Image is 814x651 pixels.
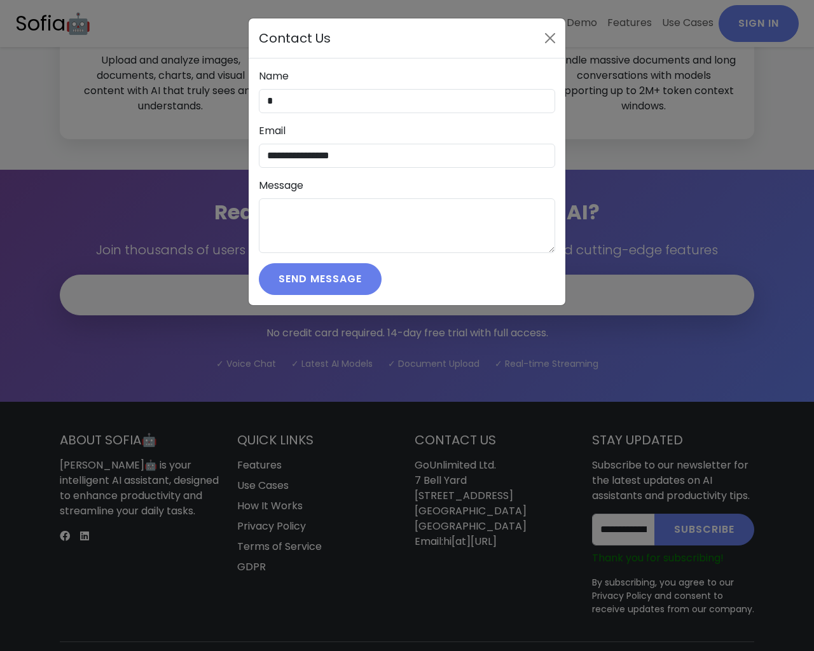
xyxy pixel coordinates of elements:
[259,69,289,84] label: Name
[259,178,303,193] label: Message
[259,263,382,295] button: Send Message
[540,28,560,48] button: Close
[259,29,331,48] h5: Contact Us
[259,123,286,139] label: Email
